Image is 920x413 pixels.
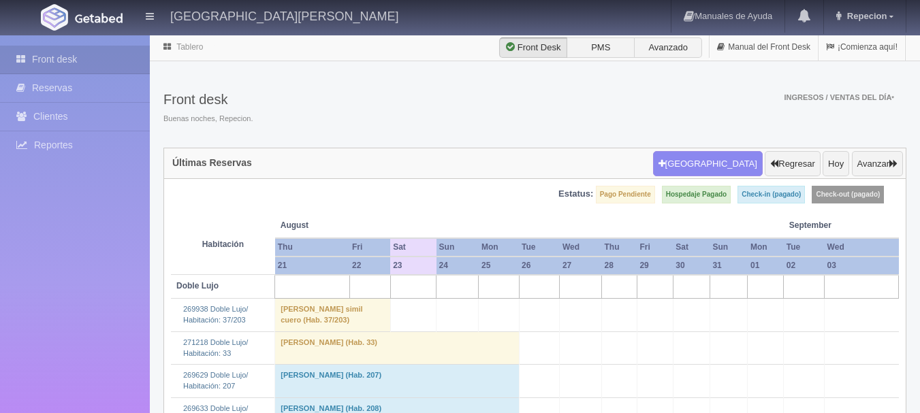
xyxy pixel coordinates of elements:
th: Mon [748,238,784,257]
th: 21 [275,257,349,275]
th: Sun [437,238,479,257]
th: 28 [601,257,637,275]
img: Getabed [41,4,68,31]
th: 22 [349,257,390,275]
th: Fri [637,238,673,257]
span: August [281,220,385,231]
th: Wed [560,238,602,257]
button: Regresar [765,151,820,177]
a: Tablero [176,42,203,52]
th: 03 [825,257,899,275]
span: Ingresos / Ventas del día [784,93,894,101]
a: 269938 Doble Lujo/Habitación: 37/203 [183,305,248,324]
img: Getabed [75,13,123,23]
a: 269629 Doble Lujo/Habitación: 207 [183,371,248,390]
th: 02 [784,257,825,275]
a: 271218 Doble Lujo/Habitación: 33 [183,338,248,357]
label: Check-in (pagado) [737,186,805,203]
th: Sun [710,238,748,257]
th: 01 [748,257,784,275]
span: Buenas noches, Repecion. [163,114,253,125]
h4: [GEOGRAPHIC_DATA][PERSON_NAME] [170,7,398,24]
th: 23 [390,257,436,275]
label: Check-out (pagado) [812,186,884,203]
b: Doble Lujo [176,281,219,291]
label: Front Desk [499,37,567,58]
h3: Front desk [163,92,253,107]
th: Sat [390,238,436,257]
th: 26 [519,257,560,275]
label: PMS [567,37,635,58]
th: Sat [673,238,710,257]
th: Wed [825,238,899,257]
button: Hoy [823,151,849,177]
th: Fri [349,238,390,257]
span: Repecion [844,11,887,21]
span: September [789,220,893,231]
a: ¡Comienza aquí! [819,34,905,61]
th: 24 [437,257,479,275]
label: Avanzado [634,37,702,58]
h4: Últimas Reservas [172,158,252,168]
th: Tue [784,238,825,257]
label: Estatus: [558,188,593,201]
th: Thu [601,238,637,257]
td: [PERSON_NAME] (Hab. 207) [275,365,519,397]
th: 27 [560,257,602,275]
td: [PERSON_NAME] simil cuero (Hab. 37/203) [275,299,390,331]
th: 31 [710,257,748,275]
th: Thu [275,238,349,257]
label: Pago Pendiente [596,186,655,203]
th: 29 [637,257,673,275]
th: 30 [673,257,710,275]
th: 25 [479,257,519,275]
th: Tue [519,238,560,257]
strong: Habitación [202,239,244,249]
th: Mon [479,238,519,257]
label: Hospedaje Pagado [662,186,731,203]
button: Avanzar [852,151,903,177]
button: [GEOGRAPHIC_DATA] [653,151,763,177]
a: Manual del Front Desk [710,34,818,61]
td: [PERSON_NAME] (Hab. 33) [275,331,519,364]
